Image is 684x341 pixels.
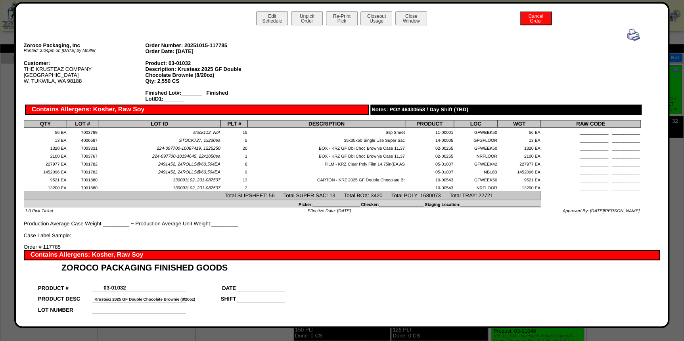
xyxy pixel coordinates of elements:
td: GFGFLOOR [454,135,498,143]
div: Order Date: [DATE] [145,48,267,54]
span: Approved By: [DATE][PERSON_NAME] [563,209,640,213]
button: EditSchedule [256,11,288,25]
th: LOC [454,120,498,128]
td: 11-00001 [405,128,454,135]
td: GFWEEK50 [454,128,498,135]
td: 2100 EA [24,151,67,159]
span: 224-097700-10194645, 22x1050ea [152,154,220,159]
td: 13 [221,175,248,183]
td: 1452096 EA [24,167,67,175]
th: DESCRIPTION [248,120,405,128]
th: WGT [498,120,541,128]
td: 13 EA [24,135,67,143]
td: ZOROCO PACKAGING FINISHED GOODS [38,260,285,273]
td: 20 [221,143,248,151]
td: ____________ ____________ [541,159,640,167]
td: 9 [221,167,248,175]
td: 13200 EA [24,183,67,191]
img: print.gif [627,29,640,41]
td: 4006687 [67,135,98,143]
td: Slip Sheet [248,128,405,135]
th: PRODUCT [405,120,454,128]
button: UnpickOrder [291,11,323,25]
td: NRFLOOR [454,151,498,159]
div: Production Average Case Weight:_________ ~ Production Average Unit Weight:_________ Case Label Sa... [24,29,641,238]
td: 1320 EA [24,143,67,151]
div: Contains Allergens: Kosher, Raw Soy [24,250,660,260]
button: CloseoutUsage [360,11,392,25]
span: 130093L02, 201-087507 [173,178,220,183]
td: 5 [221,135,248,143]
td: 9521 EA [498,175,541,183]
td: Total SLIPSHEET: 56 Total SUPER SAC: 13 Total BOX: 3420 Total POLY: 1680073 Total TRAY: 22721 [24,191,541,200]
font: Krusteaz 2025 GF Double Chocolate Brownie (8/20oz) [94,297,195,302]
td: 7003789 [67,128,98,135]
td: 05-01007 [405,159,454,167]
td: ____________ ____________ [541,175,640,183]
td: ____________ ____________ [541,167,640,175]
button: Re-PrintPick [326,11,358,25]
td: Picker:____________________ Checker:___________________ Staging Location:________________________... [24,200,541,208]
td: FILM - KRZ Clear Poly Film 14.75in(EA AS [248,159,405,167]
td: 7003767 [67,151,98,159]
td: 56 EA [24,128,67,135]
span: 130093L02, 201-087507 [173,186,220,191]
td: ____________ ____________ [541,128,640,135]
td: 7001782 [67,167,98,175]
td: SHIFT [186,291,236,302]
div: Product: 03-01032 [145,60,267,66]
td: 7003331 [67,143,98,151]
th: QTY [24,120,67,128]
span: 2491452, 24ROLLS@60,504EA [158,170,220,175]
div: Contains Allergens: Kosher, Raw Soy [25,105,369,115]
td: 7001782 [67,159,98,167]
td: BOX - KRZ GF Dbl Choc Brownie Case 11.37 [248,143,405,151]
td: 8 [221,159,248,167]
span: STOCK727, 1x230ea [179,138,220,143]
td: 7001880 [67,183,98,191]
td: ____________ ____________ [541,135,640,143]
td: 56 EA [498,128,541,135]
td: 14-00005 [405,135,454,143]
td: 35x35x50 Single Use Super Sac [248,135,405,143]
td: 10-00543 [405,183,454,191]
td: PRODUCT DESC [38,291,93,302]
td: NRFLOOR [454,183,498,191]
td: 05-01007 [405,167,454,175]
td: 15 [221,128,248,135]
span: Effective Date: [DATE] [307,209,351,213]
button: CancelOrder [520,11,552,25]
div: THE KRUSTEAZ COMPANY [GEOGRAPHIC_DATA] W. TUKWILA, WA 98188 [24,60,146,84]
span: 1.0 Pick Ticket [25,209,53,213]
span: 224-097700-10087419, 1225250 [157,146,220,151]
div: Notes: PO# 46430558 / Day Shift (TBD) [370,105,642,115]
td: ____________ ____________ [541,143,640,151]
button: CloseWindow [395,11,427,25]
div: Zoroco Packaging, Inc [24,42,146,48]
div: Customer: [24,60,146,66]
span: 2491452, 24ROLLS@60,504EA [158,162,220,167]
td: BOX - KRZ GF Dbl Choc Brownie Case 11.37 [248,151,405,159]
td: 13200 EA [498,183,541,191]
td: PRODUCT # [38,280,93,291]
td: 02-00255 [405,151,454,159]
td: GFWEEK50 [454,175,498,183]
div: Finished Lot#:_______ Finished LotID1:_______ [145,90,267,102]
th: PLT # [221,120,248,128]
td: 13 EA [498,135,541,143]
td: ____________ ____________ [541,151,640,159]
td: 2100 EA [498,151,541,159]
td: 2 [221,183,248,191]
td: GFWEEK50 [454,143,498,151]
td: LOTID1 / [PERSON_NAME] [38,313,93,324]
td: DATE [186,280,236,291]
td: LOT NUMBER [38,302,93,313]
div: Order Number: 20251015-117785 [145,42,267,48]
td: ____________ ____________ [541,183,640,191]
td: 7001880 [67,175,98,183]
td: 10-00543 [405,175,454,183]
td: 9521 EA [24,175,67,183]
td: GFWEEK42 [454,159,498,167]
td: 1 [221,151,248,159]
td: 1320 EA [498,143,541,151]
